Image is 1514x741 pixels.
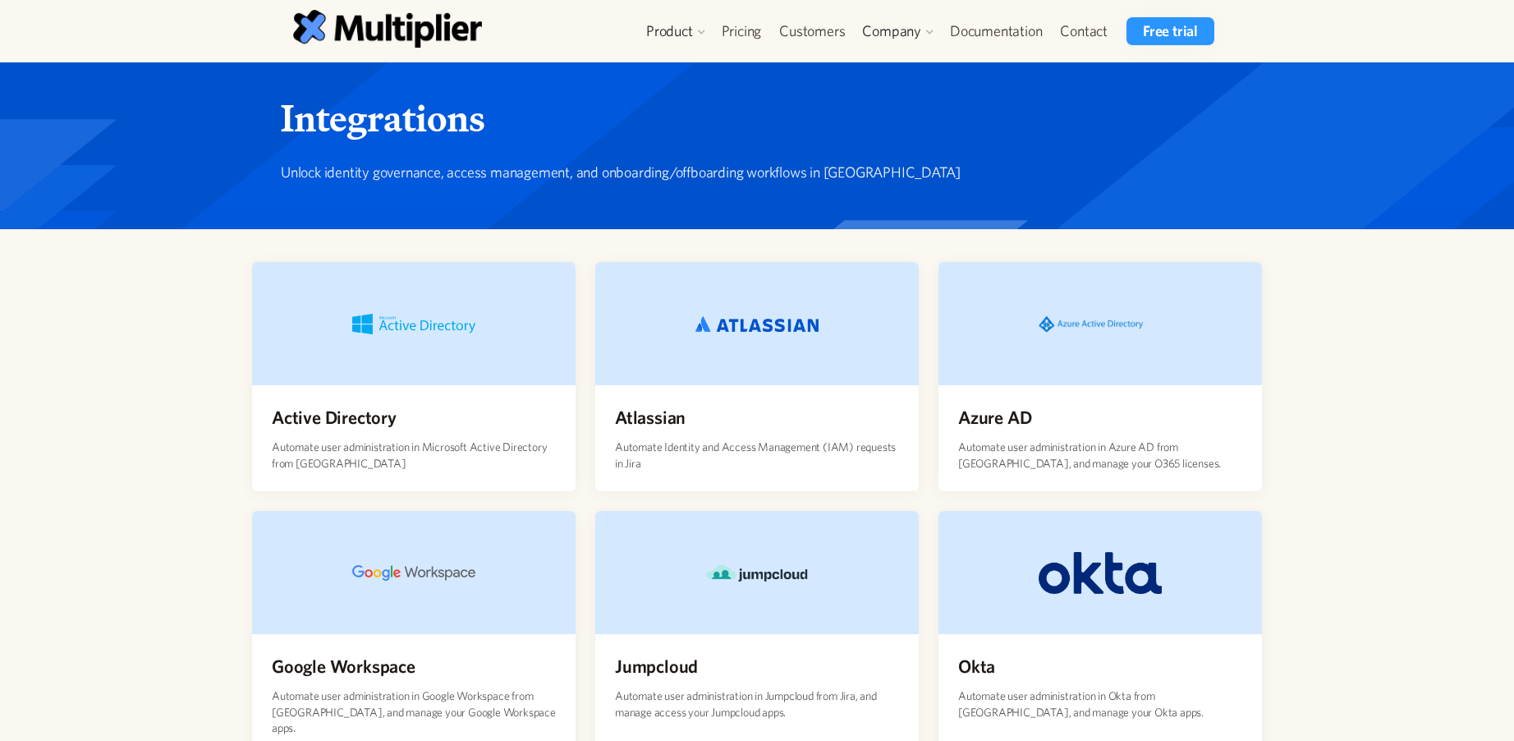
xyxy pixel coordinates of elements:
div: Product [646,21,693,41]
a: Active DirectoryActive DirectoryAutomate user administration in Microsoft Active Directory from [... [252,262,576,491]
a: Azure ADAzure ADAutomate user administration in Azure AD from [GEOGRAPHIC_DATA], and manage your ... [938,262,1262,491]
p: Automate Identity and Access Management (IAM) requests in Jira [615,437,899,472]
p: Automate user administration in Microsoft Active Directory from [GEOGRAPHIC_DATA] [272,437,556,472]
h4: Jumpcloud [615,654,698,679]
img: Google Workspace [352,565,475,581]
p: Automate user administration in Okta from [GEOGRAPHIC_DATA], and manage your Okta apps. [958,686,1242,720]
h4: Atlassian [615,405,686,430]
img: Azure AD [1039,306,1162,343]
a: AtlassianAtlassianAutomate Identity and Access Management (IAM) requests in Jira [595,262,919,491]
img: Jumpcloud [695,557,819,589]
p: Automate user administration in Azure AD from [GEOGRAPHIC_DATA], and manage your O365 licenses. [958,437,1242,472]
h4: Azure AD [958,405,1031,430]
img: Active Directory [352,314,475,334]
a: Customers [770,17,854,45]
p: Automate user administration in Google Workspace from [GEOGRAPHIC_DATA], and manage your Google W... [272,686,556,737]
h1: Integrations [281,95,1221,141]
a: Free trial [1126,17,1214,45]
div: Company [862,21,921,41]
a: Pricing [713,17,771,45]
img: Okta [1039,552,1162,594]
p: Automate user administration in Jumpcloud from Jira, and manage access your Jumpcloud apps. [615,686,899,720]
p: Unlock identity governance, access management, and onboarding/offboarding workflows in [GEOGRAPHI... [281,161,1221,183]
h4: Okta [958,654,995,679]
a: Contact [1051,17,1117,45]
a: Documentation [941,17,1051,45]
h4: Active Directory [272,405,397,430]
h4: Google Workspace [272,654,415,679]
img: Atlassian [695,316,819,332]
